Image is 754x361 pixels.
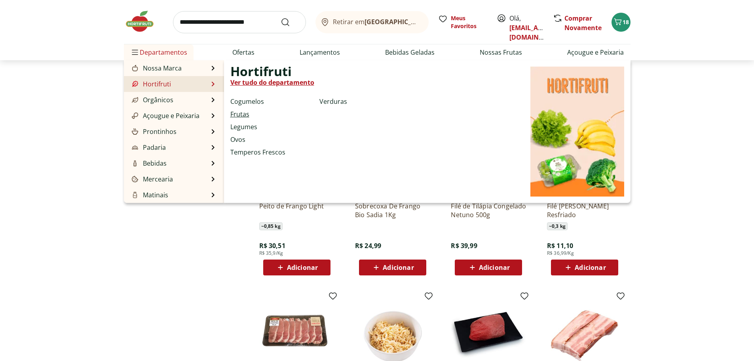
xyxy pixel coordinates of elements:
[451,241,477,250] span: R$ 39,99
[383,264,414,271] span: Adicionar
[263,260,330,275] button: Adicionar
[230,78,314,87] a: Ver tudo do departamento
[132,192,138,198] img: Matinais
[130,95,173,105] a: OrgânicosOrgânicos
[300,48,340,57] a: Lançamentos
[259,250,283,256] span: R$ 35,9/Kg
[232,48,254,57] a: Ofertas
[259,222,283,230] span: ~ 0,85 kg
[130,111,199,120] a: Açougue e PeixariaAçougue e Peixaria
[547,250,574,256] span: R$ 36,99/Kg
[130,127,177,136] a: ProntinhosProntinhos
[132,160,138,166] img: Bebidas
[130,201,209,220] a: Frios, Queijos e LaticíniosFrios, Queijos e Laticínios
[130,43,140,62] button: Menu
[132,97,138,103] img: Orgânicos
[130,174,173,184] a: MerceariaMercearia
[230,97,264,106] a: Cogumelos
[287,264,318,271] span: Adicionar
[547,222,568,230] span: ~ 0,3 kg
[130,159,167,168] a: BebidasBebidas
[564,14,602,32] a: Comprar Novamente
[130,190,168,200] a: MatinaisMatinais
[355,241,381,250] span: R$ 24,99
[132,81,138,87] img: Hortifruti
[130,79,171,89] a: HortifrutiHortifruti
[333,18,420,25] span: Retirar em
[480,48,522,57] a: Nossas Frutas
[132,144,138,151] img: Padaria
[259,202,334,219] a: Peito de Frango Light
[509,23,564,42] a: [EMAIL_ADDRESS][DOMAIN_NAME]
[230,147,285,157] a: Temperos Frescos
[355,202,430,219] a: Sobrecoxa De Frango Bio Sadia 1Kg
[173,11,306,33] input: search
[359,260,426,275] button: Adicionar
[455,260,522,275] button: Adicionar
[623,18,629,26] span: 18
[132,128,138,135] img: Prontinhos
[124,10,163,33] img: Hortifruti
[319,97,347,106] a: Verduras
[385,48,435,57] a: Bebidas Geladas
[547,241,573,250] span: R$ 11,10
[230,135,245,144] a: Ovos
[230,109,249,119] a: Frutas
[575,264,606,271] span: Adicionar
[130,43,187,62] span: Departamentos
[230,67,292,76] span: Hortifruti
[132,113,138,119] img: Açougue e Peixaria
[281,17,300,27] button: Submit Search
[509,13,545,42] span: Olá,
[132,65,138,71] img: Nossa Marca
[132,176,138,182] img: Mercearia
[259,241,285,250] span: R$ 30,51
[547,202,622,219] a: Filé [PERSON_NAME] Resfriado
[230,122,257,132] a: Legumes
[612,13,631,32] button: Carrinho
[551,260,618,275] button: Adicionar
[479,264,510,271] span: Adicionar
[130,143,166,152] a: PadariaPadaria
[130,63,182,73] a: Nossa MarcaNossa Marca
[365,17,498,26] b: [GEOGRAPHIC_DATA]/[GEOGRAPHIC_DATA]
[567,48,624,57] a: Açougue e Peixaria
[530,67,624,197] img: Hortifruti
[438,14,487,30] a: Meus Favoritos
[451,14,487,30] span: Meus Favoritos
[451,202,526,219] a: Filé de Tilápia Congelado Netuno 500g
[315,11,429,33] button: Retirar em[GEOGRAPHIC_DATA]/[GEOGRAPHIC_DATA]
